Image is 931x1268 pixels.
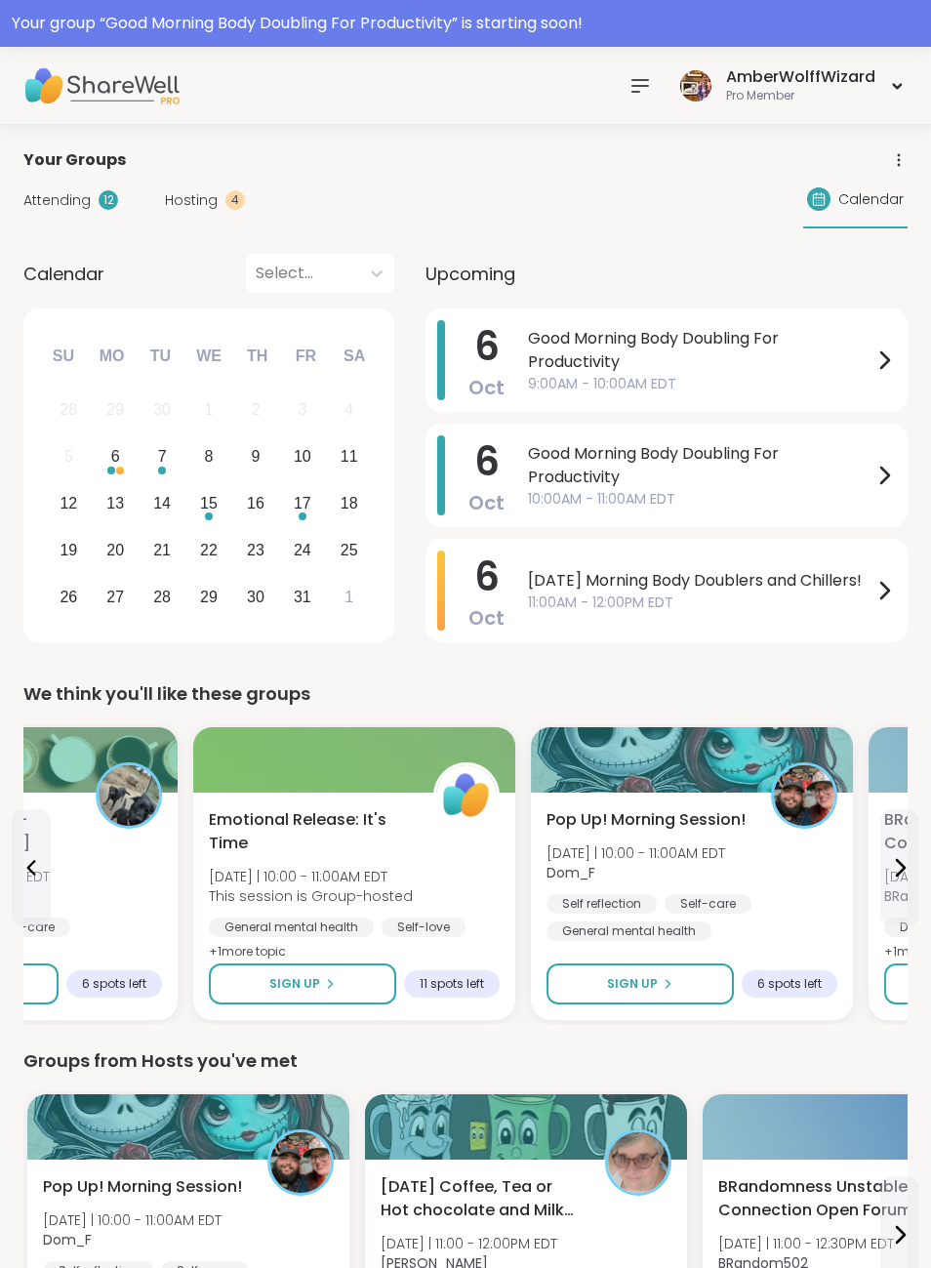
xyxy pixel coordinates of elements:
div: Choose Wednesday, October 22nd, 2025 [188,529,230,571]
span: 6 [474,434,500,489]
div: 23 [247,537,264,563]
span: Pop Up! Morning Session! [43,1175,242,1199]
div: Not available Wednesday, October 1st, 2025 [188,389,230,431]
span: 11:00AM - 12:00PM EDT [528,593,872,613]
span: Oct [468,489,505,516]
span: Sign Up [269,975,320,993]
div: Choose Thursday, October 30th, 2025 [235,576,277,618]
div: 30 [247,584,264,610]
span: 6 spots left [757,976,822,992]
div: 5 [64,443,73,470]
span: This session is Group-hosted [209,886,413,906]
div: Self-love [382,918,465,937]
div: Choose Tuesday, October 7th, 2025 [142,436,183,478]
div: 28 [60,396,77,423]
div: Choose Sunday, October 19th, 2025 [48,529,90,571]
div: 1 [205,396,214,423]
div: Not available Sunday, October 5th, 2025 [48,436,90,478]
div: Choose Friday, October 24th, 2025 [281,529,323,571]
div: 26 [60,584,77,610]
div: 20 [106,537,124,563]
img: Amie89 [99,765,159,826]
img: Susan [608,1132,668,1193]
div: 4 [344,396,353,423]
span: Good Morning Body Doubling For Productivity [528,327,872,374]
div: Choose Wednesday, October 29th, 2025 [188,576,230,618]
div: Th [236,335,279,378]
b: Dom_F [546,863,595,882]
b: Dom_F [43,1230,92,1249]
img: ShareWell Nav Logo [23,52,180,120]
div: 28 [153,584,171,610]
div: Not available Saturday, October 4th, 2025 [328,389,370,431]
button: Sign Up [546,963,734,1004]
div: Choose Monday, October 13th, 2025 [95,483,137,525]
div: Choose Wednesday, October 15th, 2025 [188,483,230,525]
span: [DATE] Morning Body Doublers and Chillers! [528,569,872,593]
span: Calendar [838,189,904,210]
div: Choose Wednesday, October 8th, 2025 [188,436,230,478]
div: Choose Sunday, October 26th, 2025 [48,576,90,618]
div: 29 [106,396,124,423]
span: 9:00AM - 10:00AM EDT [528,374,872,394]
span: Sign Up [607,975,658,993]
span: Your Groups [23,148,126,172]
div: 10 [294,443,311,470]
img: ShareWell [436,765,497,826]
span: 6 spots left [82,976,146,992]
span: Emotional Release: It's Time [209,808,412,855]
div: 4 [225,190,245,210]
div: Choose Monday, October 6th, 2025 [95,436,137,478]
div: Mo [90,335,133,378]
div: We [187,335,230,378]
div: Choose Thursday, October 16th, 2025 [235,483,277,525]
div: 17 [294,490,311,516]
img: AmberWolffWizard [680,70,711,102]
span: Hosting [165,190,218,211]
div: AmberWolffWizard [726,66,875,88]
span: [DATE] | 11:00 - 12:30PM EDT [718,1234,894,1253]
div: 15 [200,490,218,516]
div: General mental health [209,918,374,937]
div: Choose Sunday, October 12th, 2025 [48,483,90,525]
div: Choose Saturday, October 25th, 2025 [328,529,370,571]
div: Your group “ Good Morning Body Doubling For Productivity ” is starting soon! [12,12,919,35]
div: Groups from Hosts you've met [23,1047,908,1075]
div: Not available Tuesday, September 30th, 2025 [142,389,183,431]
button: Sign Up [209,963,396,1004]
div: 24 [294,537,311,563]
div: 16 [247,490,264,516]
div: Fr [284,335,327,378]
span: Upcoming [425,261,515,287]
span: Good Morning Body Doubling For Productivity [528,442,872,489]
span: 6 [474,550,500,604]
div: Self reflection [546,894,657,914]
div: Sa [333,335,376,378]
div: 22 [200,537,218,563]
div: Choose Saturday, October 18th, 2025 [328,483,370,525]
div: 31 [294,584,311,610]
div: Self-care [665,894,751,914]
div: Choose Friday, October 10th, 2025 [281,436,323,478]
div: We think you'll like these groups [23,680,908,708]
img: Dom_F [774,765,834,826]
div: 29 [200,584,218,610]
div: 13 [106,490,124,516]
div: Choose Monday, October 20th, 2025 [95,529,137,571]
div: Pro Member [726,88,875,104]
div: 8 [205,443,214,470]
span: Oct [468,374,505,401]
div: Choose Saturday, October 11th, 2025 [328,436,370,478]
div: Choose Friday, October 17th, 2025 [281,483,323,525]
span: [DATE] | 10:00 - 11:00AM EDT [209,867,413,886]
div: Choose Monday, October 27th, 2025 [95,576,137,618]
span: Attending [23,190,91,211]
span: [DATE] | 10:00 - 11:00AM EDT [43,1210,222,1230]
div: Choose Thursday, October 23rd, 2025 [235,529,277,571]
div: 30 [153,396,171,423]
div: 12 [99,190,118,210]
span: Oct [468,604,505,632]
div: 12 [60,490,77,516]
div: 9 [251,443,260,470]
span: [DATE] | 11:00 - 12:00PM EDT [381,1234,557,1253]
